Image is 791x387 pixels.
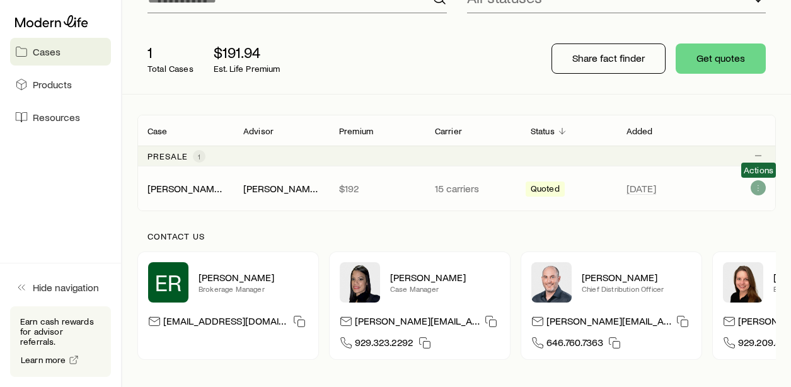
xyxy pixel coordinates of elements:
span: Products [33,78,72,91]
p: Brokerage Manager [199,284,308,294]
p: Presale [147,151,188,161]
p: [PERSON_NAME][EMAIL_ADDRESS][DOMAIN_NAME] [355,315,480,332]
p: 1 [147,43,193,61]
p: Case Manager [390,284,500,294]
p: [EMAIL_ADDRESS][DOMAIN_NAME] [163,315,288,332]
p: [PERSON_NAME] [582,271,691,284]
span: Hide navigation [33,281,99,294]
p: Premium [339,126,373,136]
a: Resources [10,103,111,131]
span: 1 [198,151,200,161]
p: Share fact finder [572,52,645,64]
div: Earn cash rewards for advisor referrals.Learn more [10,306,111,377]
a: Products [10,71,111,98]
p: Chief Distribution Officer [582,284,691,294]
a: [PERSON_NAME] [147,182,223,194]
span: Actions [744,165,773,175]
p: $191.94 [214,43,280,61]
button: Hide navigation [10,274,111,301]
p: Carrier [435,126,462,136]
img: Ellen Wall [723,262,763,303]
p: $192 [339,182,415,195]
p: [PERSON_NAME] [199,271,308,284]
span: 646.760.7363 [546,336,603,353]
p: Case [147,126,168,136]
span: [DATE] [626,182,656,195]
div: [PERSON_NAME] [243,182,319,195]
span: Resources [33,111,80,124]
div: Client cases [137,115,776,211]
span: Cases [33,45,61,58]
div: [PERSON_NAME] [147,182,223,195]
p: 15 carriers [435,182,511,195]
p: Contact us [147,231,766,241]
p: Est. Life Premium [214,64,280,74]
p: Earn cash rewards for advisor referrals. [20,316,101,347]
button: Get quotes [676,43,766,74]
p: [PERSON_NAME][EMAIL_ADDRESS][DOMAIN_NAME] [546,315,671,332]
p: [PERSON_NAME] [390,271,500,284]
p: Added [626,126,653,136]
button: Share fact finder [551,43,666,74]
span: Quoted [531,183,560,197]
p: Advisor [243,126,274,136]
p: Total Cases [147,64,193,74]
p: Status [531,126,555,136]
span: ER [155,270,182,295]
span: 929.323.2292 [355,336,413,353]
span: Learn more [21,355,66,364]
img: Dan Pierson [531,262,572,303]
img: Elana Hasten [340,262,380,303]
a: Cases [10,38,111,66]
